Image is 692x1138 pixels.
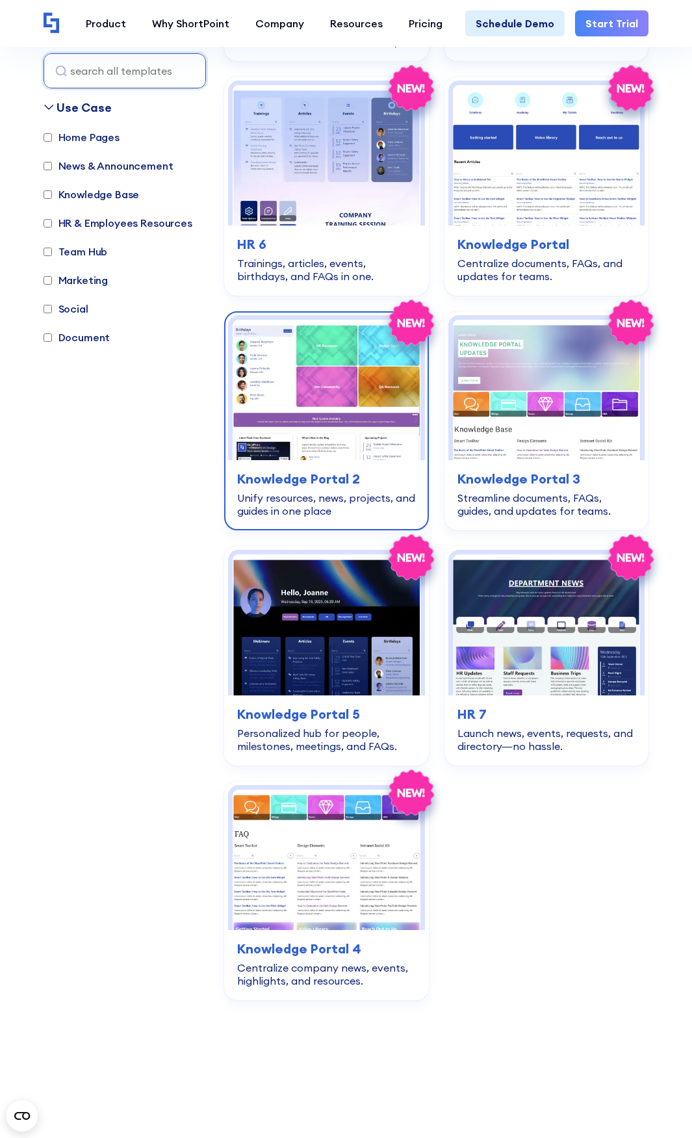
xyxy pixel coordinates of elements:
[457,469,636,489] h3: Knowledge Portal 3
[457,235,636,254] h3: Knowledge Portal
[73,10,139,36] a: Product
[44,305,52,313] input: Social
[237,961,416,987] div: Centralize company news, events, highlights, and resources.
[453,320,641,460] img: Knowledge Portal 3 – Best SharePoint Template For Knowledge Base: Streamline documents, FAQs, gui...
[224,77,429,296] a: HR 6 – HR SharePoint Site Template: Trainings, articles, events, birthdays, and FAQs in one.HR 6T...
[242,10,317,36] a: Company
[44,219,52,227] input: HR & Employees Resources
[44,162,52,170] input: News & Announcement
[396,10,455,36] a: Pricing
[44,129,120,145] label: Home Pages
[44,333,52,342] input: Document
[44,276,52,285] input: Marketing
[44,272,109,288] label: Marketing
[6,1100,38,1132] button: Open CMP widget
[444,546,649,765] a: HR 7 – HR SharePoint Template: Launch news, events, requests, and directory—no hassle.HR 7Launch ...
[224,781,429,1000] a: Knowledge Portal 4 – SharePoint Wiki Template: Centralize company news, events, highlights, and r...
[44,330,110,345] label: Document
[255,16,304,31] div: Company
[233,320,420,460] img: Knowledge Portal 2 – SharePoint IT knowledge base Template: Unify resources, news, projects, and ...
[457,727,636,753] div: Launch news, events, requests, and directory—no hassle.
[457,705,636,724] h3: HR 7
[233,790,420,930] img: Knowledge Portal 4 – SharePoint Wiki Template: Centralize company news, events, highlights, and r...
[317,10,396,36] a: Resources
[44,187,140,202] label: Knowledge Base
[44,133,52,142] input: Home Pages
[44,301,88,317] label: Social
[44,53,206,88] input: search all templates
[44,244,108,259] label: Team Hub
[139,10,242,36] a: Why ShortPoint
[237,235,416,254] h3: HR 6
[152,16,229,31] div: Why ShortPoint
[44,215,192,231] label: HR & Employees Resources
[224,311,429,530] a: Knowledge Portal 2 – SharePoint IT knowledge base Template: Unify resources, news, projects, and ...
[457,491,636,517] div: Streamline documents, FAQs, guides, and updates for teams.
[237,939,416,959] h3: Knowledge Portal 4
[237,705,416,724] h3: Knowledge Portal 5
[409,16,442,31] div: Pricing
[458,987,692,1138] iframe: Chat Widget
[575,10,648,36] a: Start Trial
[237,727,416,753] div: Personalized hub for people, milestones, meetings, and FAQs.
[44,190,52,199] input: Knowledge Base
[233,554,420,695] img: Knowledge Portal 5 – SharePoint Profile Page: Personalized hub for people, milestones, meetings, ...
[86,16,126,31] div: Product
[444,311,649,530] a: Knowledge Portal 3 – Best SharePoint Template For Knowledge Base: Streamline documents, FAQs, gui...
[457,257,636,283] div: Centralize documents, FAQs, and updates for teams.
[224,546,429,765] a: Knowledge Portal 5 – SharePoint Profile Page: Personalized hub for people, milestones, meetings, ...
[57,99,112,116] div: Use Case
[44,12,60,34] a: Home
[237,491,416,517] div: Unify resources, news, projects, and guides in one place
[44,248,52,256] input: Team Hub
[453,554,641,695] img: HR 7 – HR SharePoint Template: Launch news, events, requests, and directory—no hassle.
[330,16,383,31] div: Resources
[465,10,565,36] a: Schedule Demo
[453,85,641,226] img: Knowledge Portal – SharePoint Knowledge Base Template: Centralize documents, FAQs, and updates fo...
[237,469,416,489] h3: Knowledge Portal 2
[237,257,416,283] div: Trainings, articles, events, birthdays, and FAQs in one.
[233,85,420,226] img: HR 6 – HR SharePoint Site Template: Trainings, articles, events, birthdays, and FAQs in one.
[444,77,649,296] a: Knowledge Portal – SharePoint Knowledge Base Template: Centralize documents, FAQs, and updates fo...
[44,158,173,174] label: News & Announcement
